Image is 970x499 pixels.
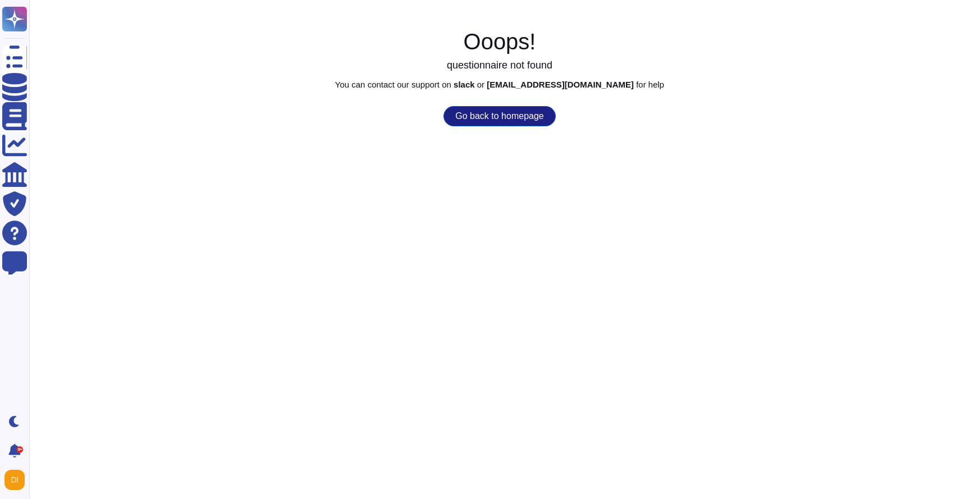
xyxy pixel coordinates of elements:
[16,446,23,453] div: 9+
[2,468,33,492] button: user
[4,470,25,490] img: user
[454,80,475,89] b: slack
[443,106,555,126] button: Go back to homepage
[29,80,970,89] p: You can contact our support on or for help
[29,59,970,72] h3: questionnaire not found
[487,80,634,89] b: [EMAIL_ADDRESS][DOMAIN_NAME]
[29,28,970,55] h1: Ooops!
